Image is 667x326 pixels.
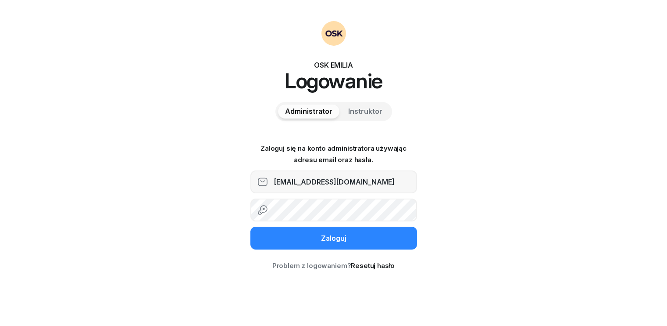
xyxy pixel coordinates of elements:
[250,70,417,91] h1: Logowanie
[250,143,417,165] p: Zaloguj się na konto administratora używając adresu email oraz hasła.
[250,60,417,70] div: OSK EMILIA
[341,105,389,119] button: Instruktor
[321,21,346,46] img: OSKAdmin
[250,170,417,193] input: Adres email
[285,106,332,117] span: Administrator
[278,105,339,119] button: Administrator
[348,106,382,117] span: Instruktor
[351,261,395,270] a: Resetuj hasło
[250,227,417,250] button: Zaloguj
[250,260,417,272] div: Problem z logowaniem?
[321,233,346,244] div: Zaloguj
